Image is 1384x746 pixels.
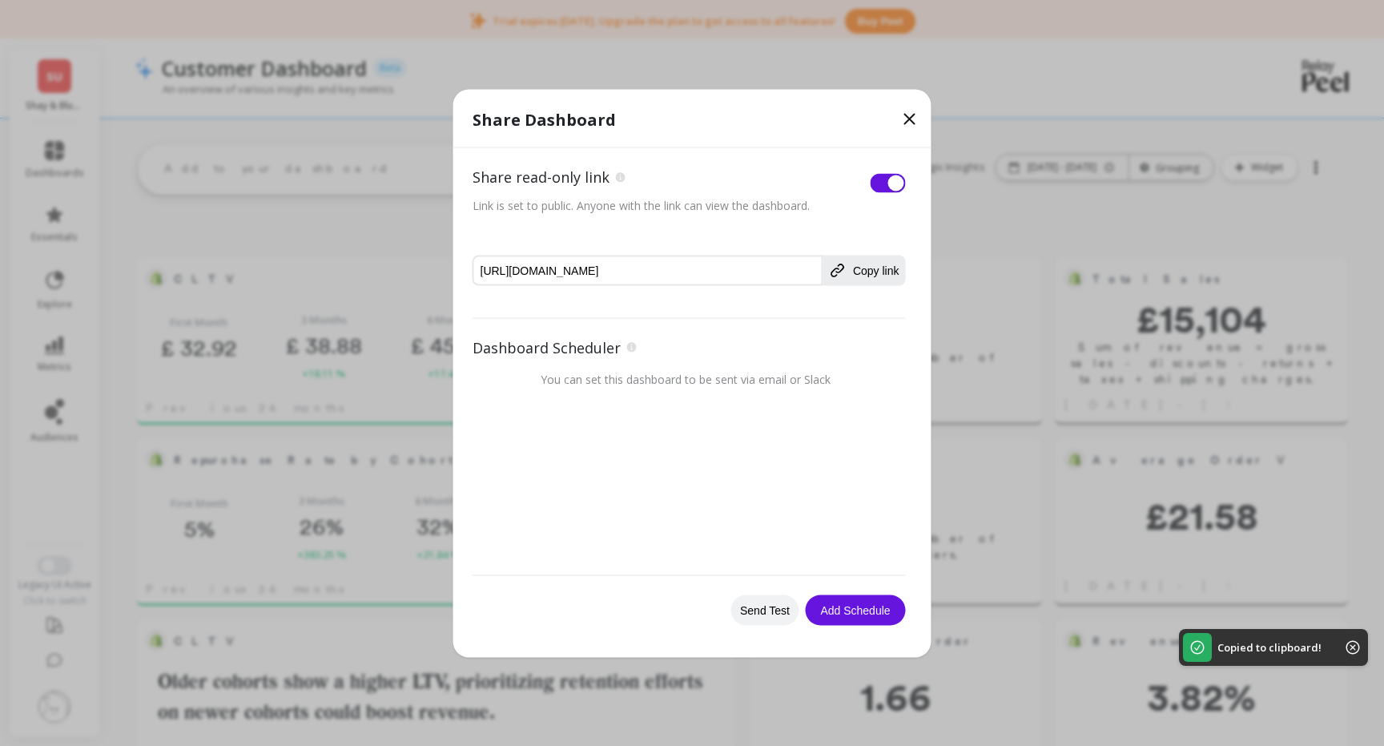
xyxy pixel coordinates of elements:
[473,196,810,236] p: Link is set to public. Anyone with the link can view the dashboard.
[541,369,831,409] p: You can set this dashboard to be sent via email or Slack
[473,108,912,131] p: Share Dashboard
[806,595,906,625] button: Add Schedule
[823,255,905,285] button: Copy link
[1217,640,1322,655] p: Copied to clipboard!
[473,337,621,357] p: Dashboard Scheduler
[731,595,799,625] button: Send Test
[473,167,610,186] p: Share read-only link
